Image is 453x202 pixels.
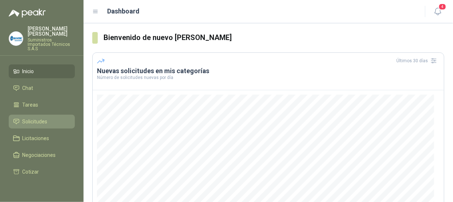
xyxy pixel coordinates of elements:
[97,75,440,80] p: Número de solicitudes nuevas por día
[23,151,56,159] span: Negociaciones
[396,55,440,67] div: Últimos 30 días
[23,67,34,75] span: Inicio
[438,3,446,10] span: 4
[108,6,140,16] h1: Dashboard
[23,168,39,176] span: Cotizar
[9,9,46,17] img: Logo peakr
[97,67,440,75] h3: Nuevas solicitudes en mis categorías
[9,165,75,179] a: Cotizar
[23,101,39,109] span: Tareas
[28,38,75,51] p: Suministros Importados Técnicos S.A.S
[23,118,48,126] span: Solicitudes
[9,148,75,162] a: Negociaciones
[9,131,75,145] a: Licitaciones
[9,115,75,128] a: Solicitudes
[28,26,75,36] p: [PERSON_NAME] [PERSON_NAME]
[9,64,75,78] a: Inicio
[9,81,75,95] a: Chat
[23,134,49,142] span: Licitaciones
[104,32,444,43] h3: Bienvenido de nuevo [PERSON_NAME]
[9,98,75,112] a: Tareas
[9,32,23,45] img: Company Logo
[23,84,33,92] span: Chat
[431,5,444,18] button: 4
